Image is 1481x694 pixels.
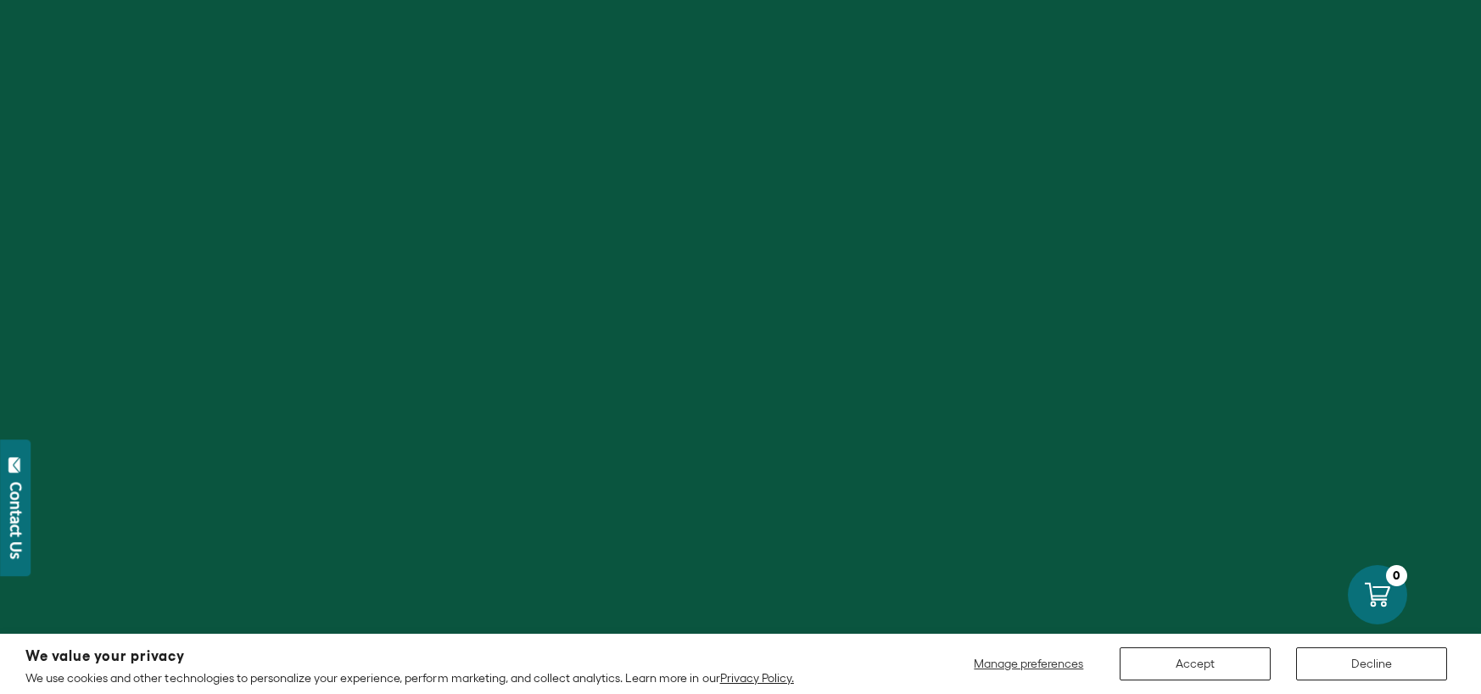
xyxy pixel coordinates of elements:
[25,649,794,663] h2: We value your privacy
[720,671,794,685] a: Privacy Policy.
[25,670,794,686] p: We use cookies and other technologies to personalize your experience, perform marketing, and coll...
[964,647,1094,680] button: Manage preferences
[1386,565,1407,586] div: 0
[8,482,25,559] div: Contact Us
[974,657,1083,670] span: Manage preferences
[1120,647,1271,680] button: Accept
[1296,647,1447,680] button: Decline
